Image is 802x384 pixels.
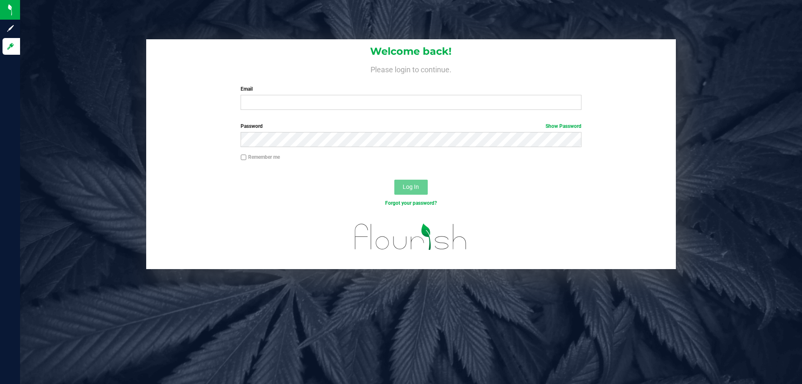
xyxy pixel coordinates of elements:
[241,85,581,93] label: Email
[385,200,437,206] a: Forgot your password?
[403,183,419,190] span: Log In
[345,216,477,258] img: flourish_logo.svg
[6,24,15,33] inline-svg: Sign up
[146,46,676,57] h1: Welcome back!
[241,123,263,129] span: Password
[146,64,676,74] h4: Please login to continue.
[546,123,581,129] a: Show Password
[6,42,15,51] inline-svg: Log in
[394,180,428,195] button: Log In
[241,153,280,161] label: Remember me
[241,155,246,160] input: Remember me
